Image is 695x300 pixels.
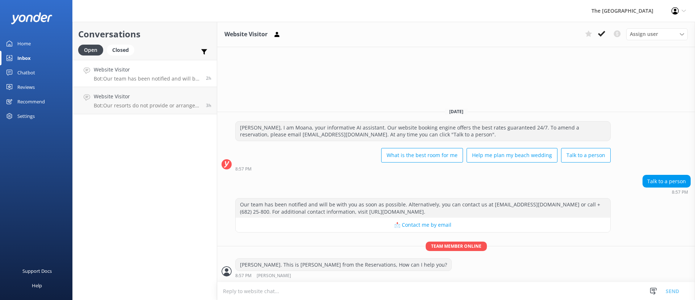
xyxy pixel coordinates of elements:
[17,65,35,80] div: Chatbot
[22,264,52,278] div: Support Docs
[561,148,611,163] button: Talk to a person
[236,218,610,232] button: 📩 Contact me by email
[107,45,134,56] div: Closed
[17,80,35,94] div: Reviews
[17,36,31,51] div: Home
[78,45,103,56] div: Open
[107,46,138,54] a: Closed
[224,30,268,39] h3: Website Visitor
[235,273,452,278] div: Oct 06 2025 08:57pm (UTC -10:00) Pacific/Honolulu
[235,274,252,278] strong: 8:57 PM
[73,60,217,87] a: Website VisitorBot:Our team has been notified and will be with you as soon as possible. Alternati...
[445,108,468,115] span: [DATE]
[643,189,691,194] div: Oct 06 2025 08:57pm (UTC -10:00) Pacific/Honolulu
[94,75,201,82] p: Bot: Our team has been notified and will be with you as soon as possible. Alternatively, you can ...
[426,242,487,251] span: Team member online
[672,190,688,194] strong: 8:57 PM
[17,109,35,123] div: Settings
[643,175,690,188] div: Talk to a person
[257,274,291,278] span: [PERSON_NAME]
[94,93,201,100] h4: Website Visitor
[17,51,31,65] div: Inbox
[381,148,463,163] button: What is the best room for me
[236,259,451,271] div: [PERSON_NAME]. This is [PERSON_NAME] from the Reservations, How can I help you?
[17,94,45,109] div: Recommend
[235,167,252,171] strong: 8:57 PM
[235,166,611,171] div: Oct 06 2025 08:57pm (UTC -10:00) Pacific/Honolulu
[32,278,42,293] div: Help
[236,122,610,141] div: [PERSON_NAME], I am Moana, your informative AI assistant. Our website booking engine offers the b...
[94,102,201,109] p: Bot: Our resorts do not provide or arrange transportation services, including airport transfers. ...
[78,27,211,41] h2: Conversations
[206,75,211,81] span: Oct 06 2025 08:57pm (UTC -10:00) Pacific/Honolulu
[11,12,52,24] img: yonder-white-logo.png
[630,30,658,38] span: Assign user
[236,198,610,218] div: Our team has been notified and will be with you as soon as possible. Alternatively, you can conta...
[94,66,201,74] h4: Website Visitor
[626,28,688,40] div: Assign User
[73,87,217,114] a: Website VisitorBot:Our resorts do not provide or arrange transportation services, including airpo...
[78,46,107,54] a: Open
[206,102,211,108] span: Oct 06 2025 07:50pm (UTC -10:00) Pacific/Honolulu
[467,148,557,163] button: Help me plan my beach wedding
